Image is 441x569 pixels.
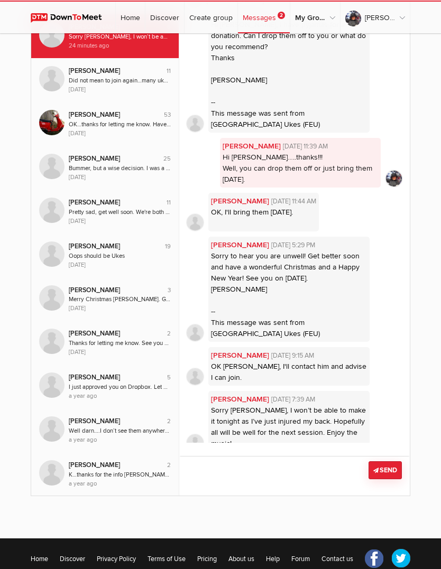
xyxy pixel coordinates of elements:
a: Privacy Policy [97,554,136,564]
div: [PERSON_NAME] [69,416,155,426]
a: Twitter [391,548,410,567]
div: [PERSON_NAME] [69,328,155,338]
img: GillianS [39,241,65,266]
a: Colin Heydon 11 [PERSON_NAME] Pretty sad, get well soon. We're both ill tooI think I could sing [... [39,197,171,225]
a: Create group [185,1,237,33]
a: Brenda M 53 [PERSON_NAME] OK…thanks for letting me know. Have fun. See you next time. [DATE] [39,109,171,137]
span: Hi [PERSON_NAME]…..thanks!!! Well, you can drop them off or just bring them [DATE]. [223,152,372,183]
img: Brenda M [39,109,65,135]
a: Kent McD 2 [PERSON_NAME] Well darn….I don’t see them anywhere…?Can you upload them to Dropbox? So... [39,416,171,444]
span: [DATE] 11:44 AM [269,196,316,206]
img: Marilyn Hardabura [39,66,65,91]
div: [DATE] [69,347,171,356]
div: Thanks for letting me know. See you next time. [69,338,171,347]
img: Pam McDonald [39,285,65,310]
img: profile-user.png [187,434,203,450]
div: [PERSON_NAME] [69,372,155,382]
a: Rick Hardabura 2 [PERSON_NAME] K…thanks for the info [PERSON_NAME]!! a year ago [39,460,171,488]
a: Facebook [365,548,384,567]
span: 2 [278,11,285,18]
a: [PERSON_NAME] [341,1,410,33]
a: My Groups [290,1,340,33]
div: [PERSON_NAME] [69,241,155,251]
div: I just approved you on Dropbox. Let me know what happens now. [69,382,171,391]
a: Pricing [197,554,217,564]
a: [PERSON_NAME][DATE] 5:29 PM [211,239,367,250]
div: [PERSON_NAME] [69,460,155,470]
div: Merry Christmas [PERSON_NAME]. Get well soon [69,294,171,303]
img: DownToMeet [31,13,112,22]
img: Kent McD [39,416,65,441]
div: [DATE] [69,85,171,94]
img: profile-user.png [187,368,203,384]
div: [DATE] [69,260,171,269]
div: a year ago [69,435,171,444]
div: 5 [155,372,171,381]
a: About us [228,554,254,564]
div: 53 [155,110,171,119]
div: 19 [155,241,171,250]
div: [PERSON_NAME] [69,197,155,207]
div: Well darn….I don’t see them anywhere…? Can you upload them to Dropbox? So I can grab them? Or try... [69,426,171,435]
img: Denise [39,372,65,397]
span: [DATE] 9:15 AM [269,350,314,360]
span: [DATE] 7:39 AM [269,394,315,404]
div: 2 [155,329,171,338]
img: Sandra Heydon [39,153,65,179]
div: a year ago [69,479,171,488]
div: Oops should be Ukes [69,251,171,260]
div: Pretty sad, get well soon. We're both ill too I think I could sing [PERSON_NAME] Blues Merry Chri... [69,207,171,216]
a: Home [31,554,48,564]
a: Pam McDonald 3 [PERSON_NAME] Merry Christmas [PERSON_NAME]. Get well soon [DATE] [39,285,171,313]
a: Denise 5 [PERSON_NAME] I just approved you on Dropbox. Let me know what happens now. a year ago [39,372,171,400]
div: Bummer, but a wise decision. I was a bit concerned as [PERSON_NAME] hates driving even without sn... [69,163,171,172]
a: [PERSON_NAME][DATE] 7:39 AM [211,393,367,404]
div: [PERSON_NAME] [69,66,155,76]
div: 2 [155,460,171,469]
a: [PERSON_NAME][DATE] 9:15 AM [211,349,367,360]
div: 25 [155,154,171,163]
a: Home [116,1,145,33]
span: Sorry [PERSON_NAME], I won’t be able to make it tonight as I’ve just injured my back. Hopefully a... [211,405,366,447]
img: profile-user.png [187,324,203,340]
a: Terms of Use [148,554,186,564]
span: [DATE] 11:39 AM [281,141,328,151]
img: Brian O’Rawe [39,22,65,47]
div: [PERSON_NAME] [69,285,155,295]
a: Discover [60,554,85,564]
div: K…thanks for the info [PERSON_NAME]!! [69,470,171,479]
div: [DATE] [69,172,171,181]
a: GillianS 19 [PERSON_NAME] Oops should be Ukes [DATE] [39,241,171,269]
div: 3 [155,285,171,294]
a: Contact us [321,554,353,564]
span: [DATE] 5:29 PM [269,240,315,250]
div: a year ago [69,391,171,400]
img: John T [39,328,65,353]
a: [PERSON_NAME][DATE] 11:39 AM [223,140,379,151]
a: Sandra Heydon 25 [PERSON_NAME] Bummer, but a wise decision. I was a bit concerned as [PERSON_NAME... [39,153,171,181]
img: Rick Hardabura [39,460,65,485]
img: profile-user.png [187,115,203,131]
img: Colin Heydon [39,197,65,222]
a: Help [266,554,280,564]
div: [DATE] [69,128,171,137]
a: Discover [145,1,184,33]
span: OK [PERSON_NAME], I'll contact him and advise I can join. [211,361,366,381]
div: 2 [155,416,171,425]
a: John T 2 [PERSON_NAME] Thanks for letting me know. See you next time. [DATE] [39,328,171,356]
a: Marilyn Hardabura 11 [PERSON_NAME] Did not mean to join again…many ukuleles but only 1 me. Sorry ... [39,66,171,94]
span: OK, I'll bring them [DATE]. [211,207,293,216]
a: Messages2 [238,1,290,33]
div: [DATE] [69,303,171,312]
div: [PERSON_NAME] [69,109,155,119]
a: Brian O’Rawe 6 [PERSON_NAME] Sorry [PERSON_NAME], I won’t be able to make it tonight as I’ve just... [39,22,171,50]
button: Send [369,461,402,479]
div: Did not mean to join again…many ukuleles but only 1 me. Sorry about the confusion. [69,76,171,85]
div: [PERSON_NAME] [69,153,155,163]
div: 11 [155,198,171,207]
div: [DATE] [69,216,171,225]
div: 11 [155,66,171,75]
img: profile-user.png [187,214,203,230]
img: cropped.jpg [386,170,402,186]
a: [PERSON_NAME][DATE] 11:44 AM [211,195,316,206]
